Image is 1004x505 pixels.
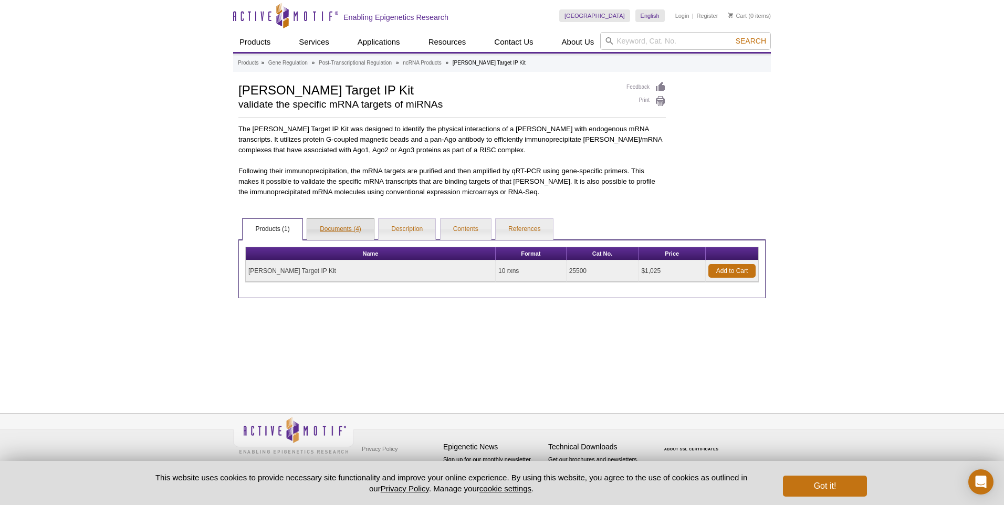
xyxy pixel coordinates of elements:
[968,469,993,495] div: Open Intercom Messenger
[479,484,531,493] button: cookie settings
[728,13,733,18] img: Your Cart
[600,32,771,50] input: Keyword, Cat. No.
[496,219,553,240] a: References
[268,58,308,68] a: Gene Regulation
[692,9,694,22] li: |
[422,32,473,52] a: Resources
[379,219,435,240] a: Description
[626,96,666,107] a: Print
[664,447,719,451] a: ABOUT SSL CERTIFICATES
[548,455,648,482] p: Get our brochures and newsletters, or request them by mail.
[639,260,706,282] td: $1,025
[238,166,666,197] p: Following their immunoprecipitation, the mRNA targets are purified and then amplified by qRT-PCR ...
[728,9,771,22] li: (0 items)
[626,81,666,93] a: Feedback
[233,414,354,456] img: Active Motif,
[567,260,639,282] td: 25500
[488,32,539,52] a: Contact Us
[238,100,616,109] h2: validate the specific mRNA targets of miRNAs
[548,443,648,451] h4: Technical Downloads
[496,247,567,260] th: Format
[783,476,867,497] button: Got it!
[736,37,766,45] span: Search
[728,12,747,19] a: Cart
[696,12,718,19] a: Register
[635,9,665,22] a: English
[443,455,543,491] p: Sign up for our monthly newsletter highlighting recent publications in the field of epigenetics.
[292,32,336,52] a: Services
[312,60,315,66] li: »
[443,443,543,451] h4: Epigenetic News
[319,58,392,68] a: Post-Transcriptional Regulation
[441,219,491,240] a: Contents
[243,219,302,240] a: Products (1)
[238,81,616,97] h1: [PERSON_NAME] Target IP Kit
[559,9,630,22] a: [GEOGRAPHIC_DATA]
[238,58,258,68] a: Products
[246,260,496,282] td: [PERSON_NAME] Target IP Kit
[708,264,756,278] a: Add to Cart
[403,58,441,68] a: ncRNA Products
[137,472,766,494] p: This website uses cookies to provide necessary site functionality and improve your online experie...
[343,13,448,22] h2: Enabling Epigenetics Research
[556,32,601,52] a: About Us
[307,219,374,240] a: Documents (4)
[653,432,732,455] table: Click to Verify - This site chose Symantec SSL for secure e-commerce and confidential communicati...
[453,60,526,66] li: [PERSON_NAME] Target IP Kit
[233,32,277,52] a: Products
[351,32,406,52] a: Applications
[359,457,414,472] a: Terms & Conditions
[396,60,399,66] li: »
[246,247,496,260] th: Name
[496,260,567,282] td: 10 rxns
[639,247,706,260] th: Price
[359,441,400,457] a: Privacy Policy
[445,60,448,66] li: »
[567,247,639,260] th: Cat No.
[675,12,689,19] a: Login
[238,124,666,155] p: The [PERSON_NAME] Target IP Kit was designed to identify the physical interactions of a [PERSON_N...
[261,60,264,66] li: »
[733,36,769,46] button: Search
[381,484,429,493] a: Privacy Policy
